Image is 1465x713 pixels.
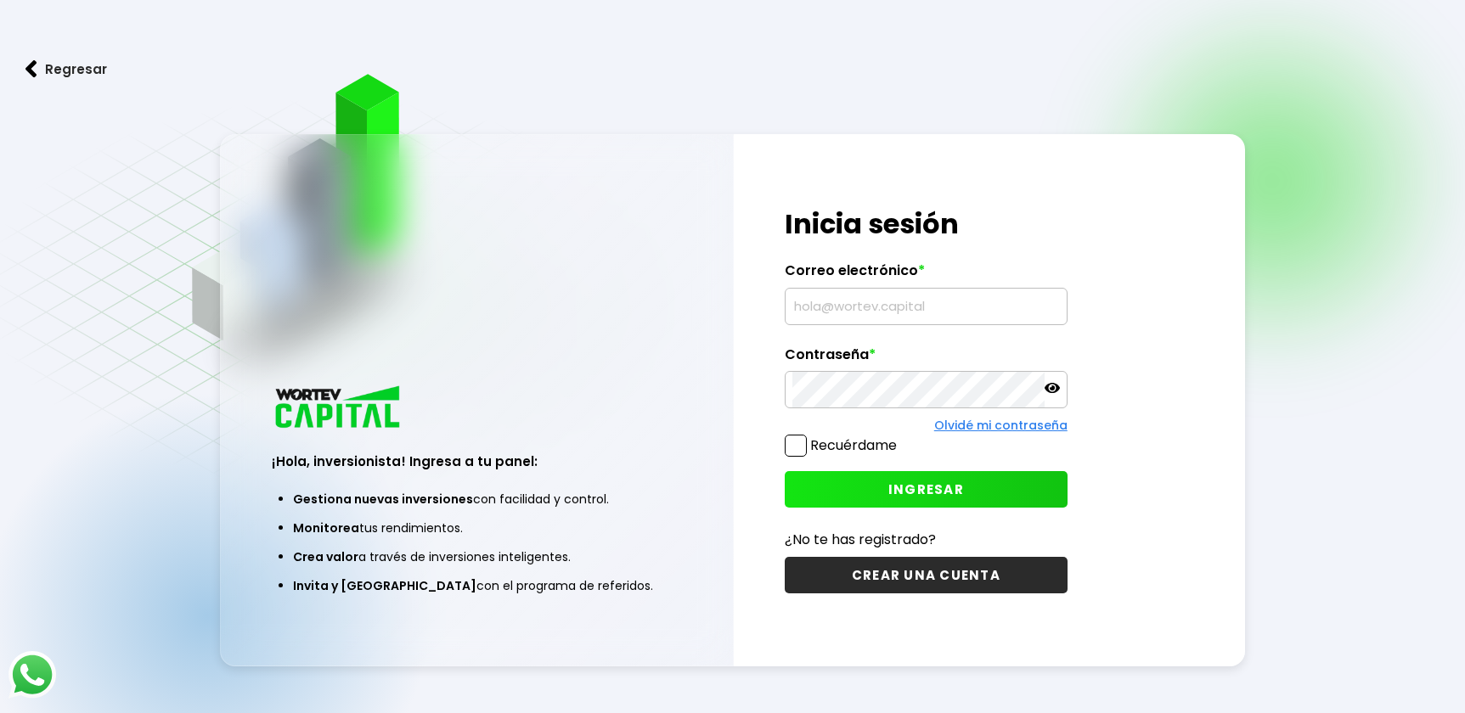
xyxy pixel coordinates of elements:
h1: Inicia sesión [785,204,1068,244]
img: logo_wortev_capital [272,384,406,434]
input: hola@wortev.capital [792,289,1060,324]
img: flecha izquierda [25,60,37,78]
span: INGRESAR [888,480,964,498]
li: con el programa de referidos. [293,571,660,600]
button: CREAR UNA CUENTA [785,557,1068,593]
span: Invita y [GEOGRAPHIC_DATA] [293,577,476,594]
span: Crea valor [293,548,358,565]
p: ¿No te has registrado? [785,529,1068,550]
li: con facilidad y control. [293,485,660,514]
label: Recuérdame [810,435,897,455]
span: Monitorea [293,519,359,536]
span: Gestiona nuevas inversiones [293,491,473,508]
button: INGRESAR [785,471,1068,508]
li: tus rendimientos. [293,514,660,542]
label: Correo electrónico [785,262,1068,288]
label: Contraseña [785,346,1068,372]
li: a través de inversiones inteligentes. [293,542,660,571]
img: logos_whatsapp-icon.242b2217.svg [8,651,56,699]
h3: ¡Hola, inversionista! Ingresa a tu panel: [272,452,681,471]
a: Olvidé mi contraseña [934,417,1068,434]
a: ¿No te has registrado?CREAR UNA CUENTA [785,529,1068,593]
